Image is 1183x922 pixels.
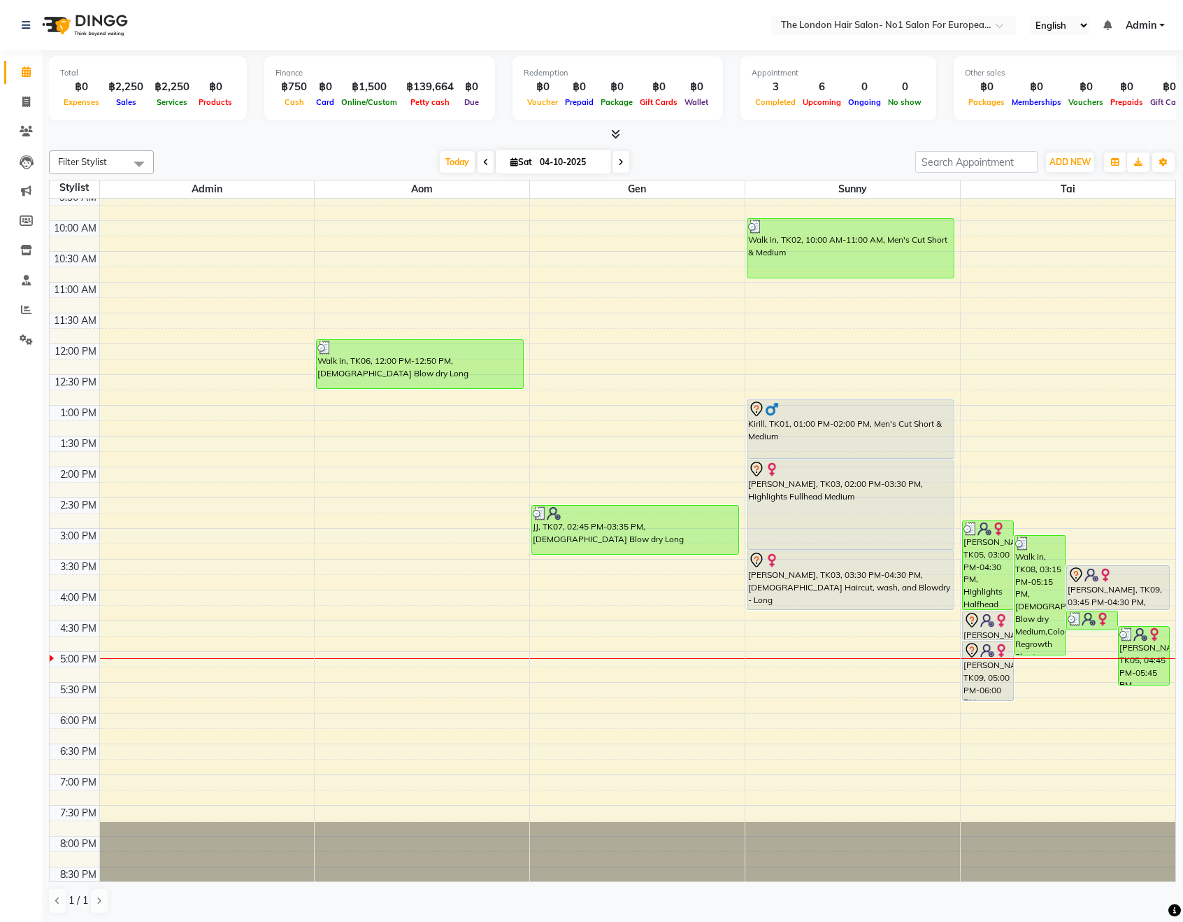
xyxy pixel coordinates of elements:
span: Voucher [524,97,561,107]
div: ฿2,250 [103,79,149,95]
div: 0 [845,79,884,95]
span: Services [153,97,191,107]
span: Gift Cards [636,97,681,107]
span: Aom [315,180,529,198]
div: 4:30 PM [57,621,99,636]
div: ฿0 [1065,79,1107,95]
div: ฿0 [313,79,338,95]
div: [PERSON_NAME], TK03, 02:00 PM-03:30 PM, Highlights Fullhead Medium [747,460,954,549]
span: Sales [113,97,140,107]
div: Total [60,67,236,79]
span: Petty cash [407,97,453,107]
span: Completed [752,97,799,107]
div: ฿0 [1008,79,1065,95]
div: ฿750 [275,79,313,95]
div: ฿139,664 [401,79,459,95]
div: 8:30 PM [57,867,99,882]
span: Online/Custom [338,97,401,107]
div: [PERSON_NAME], TK03, 03:30 PM-04:30 PM, [DEMOGRAPHIC_DATA] Haircut, wash, and Blowdry - Long [747,551,954,609]
div: 0 [884,79,925,95]
div: 11:00 AM [51,283,99,297]
div: 10:00 AM [51,221,99,236]
div: [PERSON_NAME], TK09, 05:00 PM-06:00 PM, [DEMOGRAPHIC_DATA] Haircut, wash, and Blowdry - Short to ... [963,641,1013,700]
span: Expenses [60,97,103,107]
div: 6:30 PM [57,744,99,759]
div: [PERSON_NAME], TK05, 04:45 PM-05:45 PM, [DEMOGRAPHIC_DATA] Haircut, wash, and Blowdry - Short to ... [1119,627,1169,685]
div: [PERSON_NAME], TK05, 03:00 PM-04:30 PM, Highlights Halfhead Medium [963,521,1013,609]
img: logo [36,6,131,45]
div: ฿0 [636,79,681,95]
div: 12:00 PM [52,344,99,359]
span: Vouchers [1065,97,1107,107]
div: Walk in, TK06, 12:00 PM-12:50 PM, [DEMOGRAPHIC_DATA] Blow dry Long [317,340,523,388]
div: ฿1,500 [338,79,401,95]
div: ฿0 [965,79,1008,95]
div: ฿0 [60,79,103,95]
span: Sunny [745,180,960,198]
div: 1:30 PM [57,437,99,451]
div: 2:00 PM [57,467,99,482]
input: 2025-10-04 [536,152,605,173]
span: Admin [100,180,315,198]
span: Sat [507,157,536,167]
div: 7:30 PM [57,806,99,821]
div: [PERSON_NAME], TK05, 04:30 PM-04:50 PM, Toner Short [1067,611,1117,630]
span: ADD NEW [1049,157,1091,167]
div: 7:00 PM [57,775,99,790]
div: Walk in, TK02, 10:00 AM-11:00 AM, Men's Cut Short & Medium [747,219,954,278]
span: Filter Stylist [58,156,107,167]
span: Upcoming [799,97,845,107]
div: JJ, TK07, 02:45 PM-03:35 PM, [DEMOGRAPHIC_DATA] Blow dry Long [532,506,738,554]
div: Walk in, TK08, 03:15 PM-05:15 PM, [DEMOGRAPHIC_DATA] Blow dry Medium,Colour Regrowth Short (฿2000... [1014,536,1065,655]
span: Gen [530,180,745,198]
div: [PERSON_NAME], TK09, 03:45 PM-04:30 PM, Colour Regrowth Short [1067,566,1170,609]
div: ฿0 [1107,79,1147,95]
span: Admin [1126,18,1156,33]
span: Wallet [681,97,712,107]
div: 12:30 PM [52,375,99,390]
span: Cash [281,97,308,107]
div: 6:00 PM [57,714,99,728]
input: Search Appointment [915,151,1038,173]
div: ฿0 [561,79,597,95]
span: Today [440,151,475,173]
span: Memberships [1008,97,1065,107]
span: Prepaid [561,97,597,107]
div: 2:30 PM [57,498,99,513]
div: Stylist [50,180,99,195]
span: No show [884,97,925,107]
div: ฿0 [459,79,484,95]
div: ฿0 [597,79,636,95]
div: [PERSON_NAME], TK09, 04:30 PM-05:00 PM, Toner Long [963,611,1013,639]
div: 8:00 PM [57,837,99,851]
span: Tai [961,180,1175,198]
div: ฿0 [195,79,236,95]
div: ฿0 [681,79,712,95]
div: 11:30 AM [51,313,99,328]
div: ฿2,250 [149,79,195,95]
div: Appointment [752,67,925,79]
button: ADD NEW [1046,153,1094,172]
span: Card [313,97,338,107]
span: Products [195,97,236,107]
div: Finance [275,67,484,79]
span: 1 / 1 [69,893,88,908]
div: 5:00 PM [57,652,99,667]
div: Kirill, TK01, 01:00 PM-02:00 PM, Men's Cut Short & Medium [747,400,954,458]
span: Due [461,97,482,107]
span: Ongoing [845,97,884,107]
div: ฿0 [524,79,561,95]
div: 6 [799,79,845,95]
div: 5:30 PM [57,683,99,697]
div: 3:00 PM [57,529,99,544]
div: 4:00 PM [57,590,99,605]
span: Packages [965,97,1008,107]
div: 1:00 PM [57,406,99,420]
span: Package [597,97,636,107]
div: Redemption [524,67,712,79]
div: 3:30 PM [57,560,99,574]
div: 3 [752,79,799,95]
div: 10:30 AM [51,252,99,267]
span: Prepaids [1107,97,1147,107]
